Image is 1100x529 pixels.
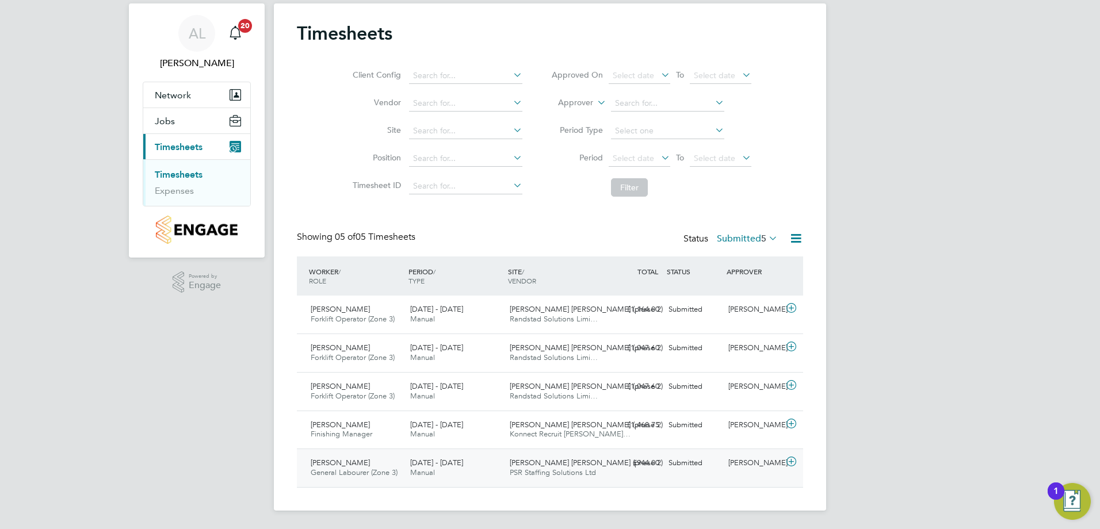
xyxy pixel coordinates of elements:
[613,153,654,163] span: Select date
[694,70,735,80] span: Select date
[311,304,370,314] span: [PERSON_NAME]
[613,70,654,80] span: Select date
[664,416,724,435] div: Submitted
[724,454,784,473] div: [PERSON_NAME]
[349,70,401,80] label: Client Config
[510,467,596,477] span: PSR Staffing Solutions Ltd
[311,467,398,477] span: General Labourer (Zone 3)
[143,82,250,108] button: Network
[410,458,463,467] span: [DATE] - [DATE]
[349,180,401,190] label: Timesheet ID
[311,458,370,467] span: [PERSON_NAME]
[683,231,780,247] div: Status
[724,416,784,435] div: [PERSON_NAME]
[297,22,392,45] h2: Timesheets
[664,377,724,396] div: Submitted
[409,178,522,194] input: Search for...
[410,352,435,362] span: Manual
[311,420,370,430] span: [PERSON_NAME]
[717,233,778,244] label: Submitted
[673,150,687,165] span: To
[143,159,250,206] div: Timesheets
[664,339,724,358] div: Submitted
[1054,483,1091,520] button: Open Resource Center, 1 new notification
[724,377,784,396] div: [PERSON_NAME]
[510,429,631,439] span: Konnect Recruit [PERSON_NAME]…
[664,261,724,282] div: STATUS
[664,300,724,319] div: Submitted
[724,300,784,319] div: [PERSON_NAME]
[406,261,505,291] div: PERIOD
[335,231,356,243] span: 05 of
[349,152,401,163] label: Position
[510,314,598,324] span: Randstad Solutions Limi…
[189,26,205,41] span: AL
[349,97,401,108] label: Vendor
[761,233,766,244] span: 5
[510,343,663,352] span: [PERSON_NAME] [PERSON_NAME] (phase 2)
[335,231,415,243] span: 05 Timesheets
[694,153,735,163] span: Select date
[724,261,784,282] div: APPROVER
[173,271,221,293] a: Powered byEngage
[510,304,663,314] span: [PERSON_NAME] [PERSON_NAME] (phase 2)
[604,377,664,396] div: £1,047.60
[143,108,250,133] button: Jobs
[433,267,436,276] span: /
[155,116,175,126] span: Jobs
[338,267,341,276] span: /
[311,343,370,352] span: [PERSON_NAME]
[510,381,663,391] span: [PERSON_NAME] [PERSON_NAME] (phase 2)
[409,151,522,167] input: Search for...
[306,261,406,291] div: WORKER
[143,134,250,159] button: Timesheets
[673,67,687,82] span: To
[410,420,463,430] span: [DATE] - [DATE]
[410,304,463,314] span: [DATE] - [DATE]
[143,216,251,244] a: Go to home page
[551,70,603,80] label: Approved On
[604,339,664,358] div: £1,047.60
[604,300,664,319] div: £1,164.00
[522,267,524,276] span: /
[155,141,203,152] span: Timesheets
[611,123,724,139] input: Select one
[410,314,435,324] span: Manual
[155,169,203,180] a: Timesheets
[541,97,593,109] label: Approver
[410,391,435,401] span: Manual
[238,19,252,33] span: 20
[604,416,664,435] div: £1,468.75
[409,123,522,139] input: Search for...
[611,178,648,197] button: Filter
[309,276,326,285] span: ROLE
[551,125,603,135] label: Period Type
[349,125,401,135] label: Site
[129,3,265,258] nav: Main navigation
[409,68,522,84] input: Search for...
[189,281,221,290] span: Engage
[611,95,724,112] input: Search for...
[224,15,247,52] a: 20
[143,56,251,70] span: Adam Large
[311,352,395,362] span: Forklift Operator (Zone 3)
[510,458,663,467] span: [PERSON_NAME] [PERSON_NAME] (phase 2)
[510,391,598,401] span: Randstad Solutions Limi…
[410,467,435,477] span: Manual
[505,261,605,291] div: SITE
[311,429,372,439] span: Finishing Manager
[189,271,221,281] span: Powered by
[311,391,395,401] span: Forklift Operator (Zone 3)
[724,339,784,358] div: [PERSON_NAME]
[604,454,664,473] div: £944.00
[508,276,536,285] span: VENDOR
[410,381,463,391] span: [DATE] - [DATE]
[551,152,603,163] label: Period
[1053,491,1059,506] div: 1
[510,352,598,362] span: Randstad Solutions Limi…
[155,90,191,101] span: Network
[311,314,395,324] span: Forklift Operator (Zone 3)
[297,231,418,243] div: Showing
[510,420,663,430] span: [PERSON_NAME] [PERSON_NAME] (phase 2)
[637,267,658,276] span: TOTAL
